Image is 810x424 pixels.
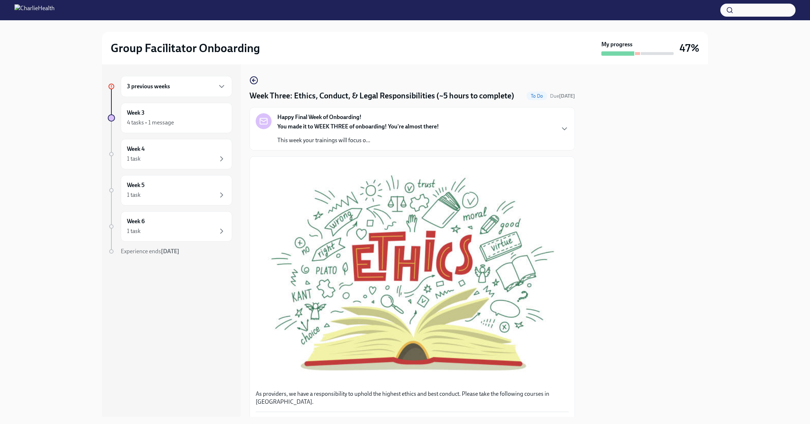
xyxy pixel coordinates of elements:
[277,113,362,121] strong: Happy Final Week of Onboarding!
[256,390,569,406] p: As providers, we have a responsibility to uphold the highest ethics and best conduct. Please take...
[550,93,575,99] span: Due
[108,175,232,205] a: Week 51 task
[108,139,232,169] a: Week 41 task
[127,181,145,189] h6: Week 5
[14,4,55,16] img: CharlieHealth
[121,248,179,255] span: Experience ends
[679,42,699,55] h3: 47%
[559,93,575,99] strong: [DATE]
[256,162,569,384] button: Zoom image
[277,136,439,144] p: This week your trainings will focus o...
[127,191,141,199] div: 1 task
[277,123,439,130] strong: You made it to WEEK THREE of onboarding! You're almost there!
[127,227,141,235] div: 1 task
[127,109,145,117] h6: Week 3
[526,93,547,99] span: To Do
[108,211,232,242] a: Week 61 task
[127,155,141,163] div: 1 task
[601,41,632,48] strong: My progress
[108,103,232,133] a: Week 34 tasks • 1 message
[127,82,170,90] h6: 3 previous weeks
[161,248,179,255] strong: [DATE]
[127,217,145,225] h6: Week 6
[550,93,575,99] span: October 6th, 2025 10:00
[127,119,174,127] div: 4 tasks • 1 message
[250,90,514,101] h4: Week Three: Ethics, Conduct, & Legal Responsibilities (~5 hours to complete)
[127,145,145,153] h6: Week 4
[111,41,260,55] h2: Group Facilitator Onboarding
[121,76,232,97] div: 3 previous weeks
